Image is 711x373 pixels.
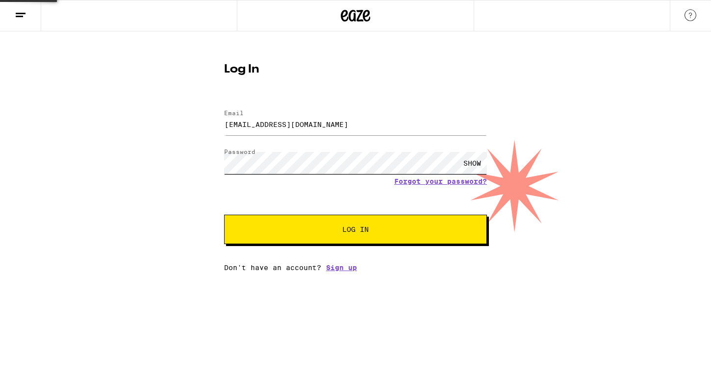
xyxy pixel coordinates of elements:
span: Log In [342,226,369,233]
label: Email [224,110,244,116]
div: Don't have an account? [224,264,487,272]
a: Sign up [326,264,357,272]
h1: Log In [224,64,487,75]
a: Forgot your password? [394,177,487,185]
span: Hi. Need any help? [6,7,71,15]
input: Email [224,113,487,135]
label: Password [224,149,255,155]
div: SHOW [457,152,487,174]
button: Log In [224,215,487,244]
